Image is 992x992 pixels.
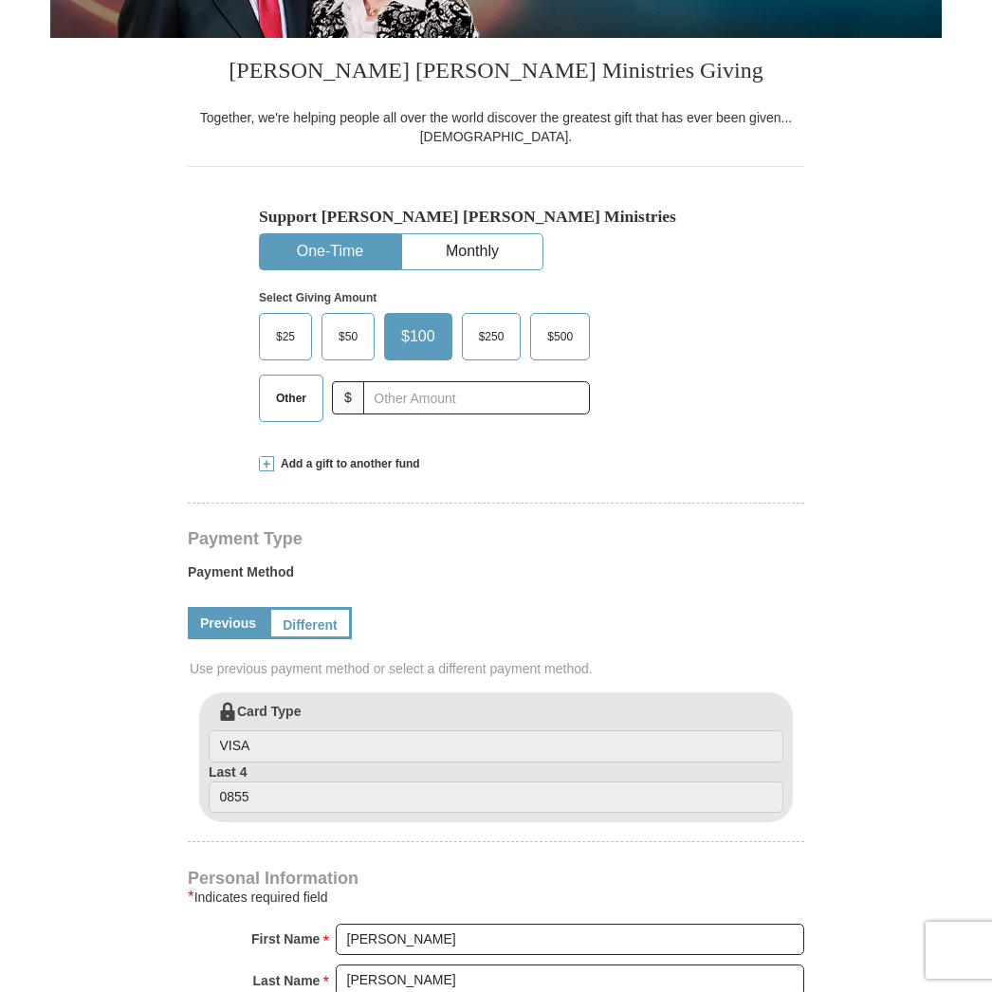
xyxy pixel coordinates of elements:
[209,781,783,814] input: Last 4
[266,322,304,351] span: $25
[266,384,316,413] span: Other
[402,234,542,269] button: Monthly
[251,926,320,952] strong: First Name
[188,38,804,108] h3: [PERSON_NAME] [PERSON_NAME] Ministries Giving
[268,607,352,639] a: Different
[538,322,582,351] span: $500
[188,871,804,886] h4: Personal Information
[329,322,367,351] span: $50
[259,291,377,304] strong: Select Giving Amount
[260,234,400,269] button: One-Time
[332,381,364,414] span: $
[209,730,783,762] input: Card Type
[188,531,804,546] h4: Payment Type
[274,456,420,472] span: Add a gift to another fund
[188,607,268,639] a: Previous
[209,762,783,814] label: Last 4
[363,381,590,414] input: Other Amount
[259,207,733,227] h5: Support [PERSON_NAME] [PERSON_NAME] Ministries
[188,562,804,591] label: Payment Method
[190,659,806,678] span: Use previous payment method or select a different payment method.
[209,702,783,762] label: Card Type
[188,108,804,146] div: Together, we're helping people all over the world discover the greatest gift that has ever been g...
[188,886,804,909] div: Indicates required field
[392,322,445,351] span: $100
[469,322,514,351] span: $250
